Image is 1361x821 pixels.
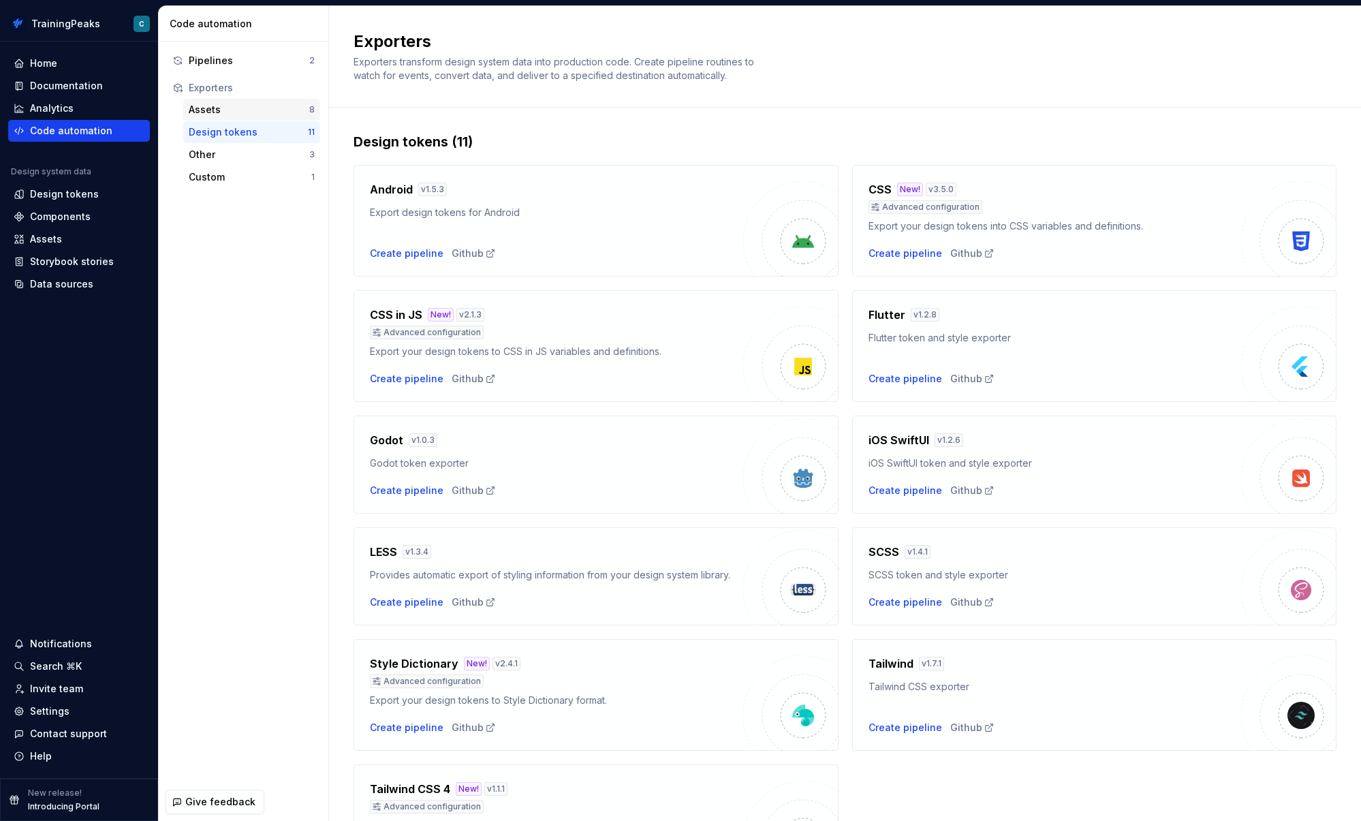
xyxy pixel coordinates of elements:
[30,79,103,93] div: Documentation
[308,127,315,138] div: 11
[30,210,91,223] div: Components
[185,795,255,809] span: Give feedback
[370,181,413,198] h4: Android
[189,170,311,184] div: Custom
[428,308,454,322] div: New!
[189,54,309,67] div: Pipelines
[464,657,490,670] div: New!
[30,727,107,741] div: Contact support
[139,18,144,29] div: C
[309,55,315,66] div: 2
[183,121,320,143] button: Design tokens11
[370,247,443,260] button: Create pipeline
[370,568,743,582] div: Provides automatic export of styling information from your design system library.
[950,372,995,386] a: Github
[370,326,484,339] div: Advanced configuration
[869,181,892,198] h4: CSS
[370,484,443,497] button: Create pipeline
[8,228,150,250] a: Assets
[869,655,913,672] h4: Tailwind
[8,120,150,142] a: Code automation
[370,655,458,672] h4: Style Dictionary
[28,788,82,799] p: New release!
[8,700,150,722] a: Settings
[869,721,942,734] div: Create pipeline
[370,372,443,386] button: Create pipeline
[950,247,995,260] a: Github
[418,183,447,196] div: v 1.5.3
[452,247,496,260] div: Github
[869,680,1242,694] div: Tailwind CSS exporter
[8,206,150,228] a: Components
[8,745,150,767] button: Help
[167,50,320,72] button: Pipelines2
[166,790,264,814] button: Give feedback
[869,568,1242,582] div: SCSS token and style exporter
[183,99,320,121] button: Assets8
[30,187,99,201] div: Design tokens
[452,721,496,734] div: Github
[8,52,150,74] a: Home
[869,219,1242,233] div: Export your design tokens into CSS variables and definitions.
[183,166,320,188] button: Custom1
[370,544,397,560] h4: LESS
[30,660,82,673] div: Search ⌘K
[869,247,942,260] button: Create pipeline
[869,331,1242,345] div: Flutter token and style exporter
[189,81,315,95] div: Exporters
[183,144,320,166] button: Other3
[950,595,995,609] a: Github
[8,655,150,677] button: Search ⌘K
[8,97,150,119] a: Analytics
[452,595,496,609] a: Github
[950,484,995,497] a: Github
[8,273,150,295] a: Data sources
[869,456,1242,470] div: iOS SwiftUI token and style exporter
[370,432,403,448] h4: Godot
[869,544,899,560] h4: SCSS
[869,595,942,609] div: Create pipeline
[189,103,309,117] div: Assets
[8,678,150,700] a: Invite team
[30,255,114,268] div: Storybook stories
[370,721,443,734] button: Create pipeline
[30,682,83,696] div: Invite team
[370,345,743,358] div: Export your design tokens to CSS in JS variables and definitions.
[30,277,93,291] div: Data sources
[370,595,443,609] div: Create pipeline
[452,372,496,386] a: Github
[869,484,942,497] div: Create pipeline
[354,31,1320,52] h2: Exporters
[370,800,484,814] div: Advanced configuration
[370,675,484,688] div: Advanced configuration
[11,166,91,177] div: Design system data
[30,232,62,246] div: Assets
[935,433,963,447] div: v 1.2.6
[8,75,150,97] a: Documentation
[370,206,743,219] div: Export design tokens for Android
[8,723,150,745] button: Contact support
[189,125,308,139] div: Design tokens
[31,17,100,31] div: TrainingPeaks
[30,57,57,70] div: Home
[950,721,995,734] a: Github
[311,172,315,183] div: 1
[30,102,74,115] div: Analytics
[370,781,450,797] h4: Tailwind CSS 4
[409,433,437,447] div: v 1.0.3
[456,782,482,796] div: New!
